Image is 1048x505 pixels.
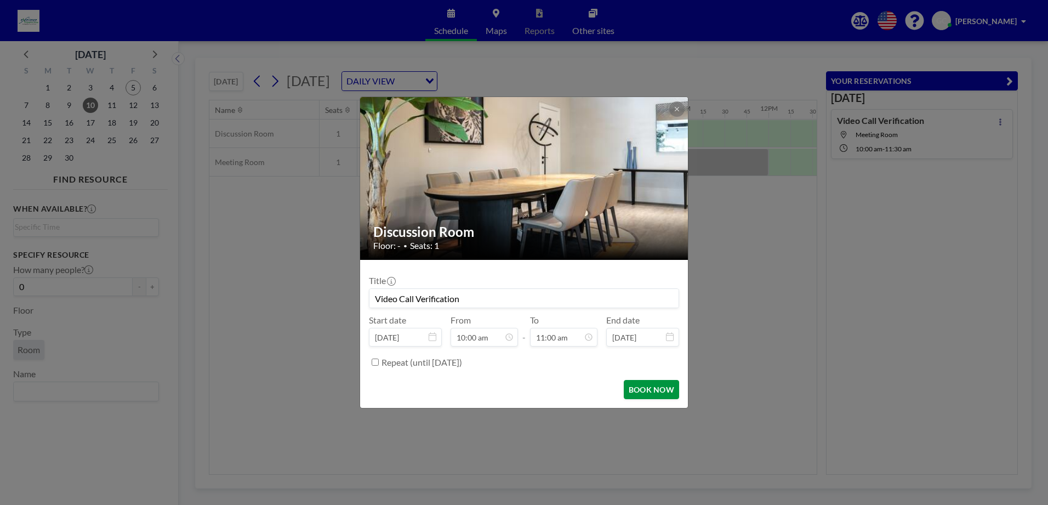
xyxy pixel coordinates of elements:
[381,357,462,368] label: Repeat (until [DATE])
[369,315,406,326] label: Start date
[410,240,439,251] span: Seats: 1
[369,289,679,308] input: Gabriel's reservation
[606,315,640,326] label: End date
[451,315,471,326] label: From
[369,275,395,286] label: Title
[624,380,679,399] button: BOOK NOW
[373,224,676,240] h2: Discussion Room
[530,315,539,326] label: To
[403,242,407,250] span: •
[373,240,401,251] span: Floor: -
[522,319,526,343] span: -
[360,69,689,288] img: 537.jpg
